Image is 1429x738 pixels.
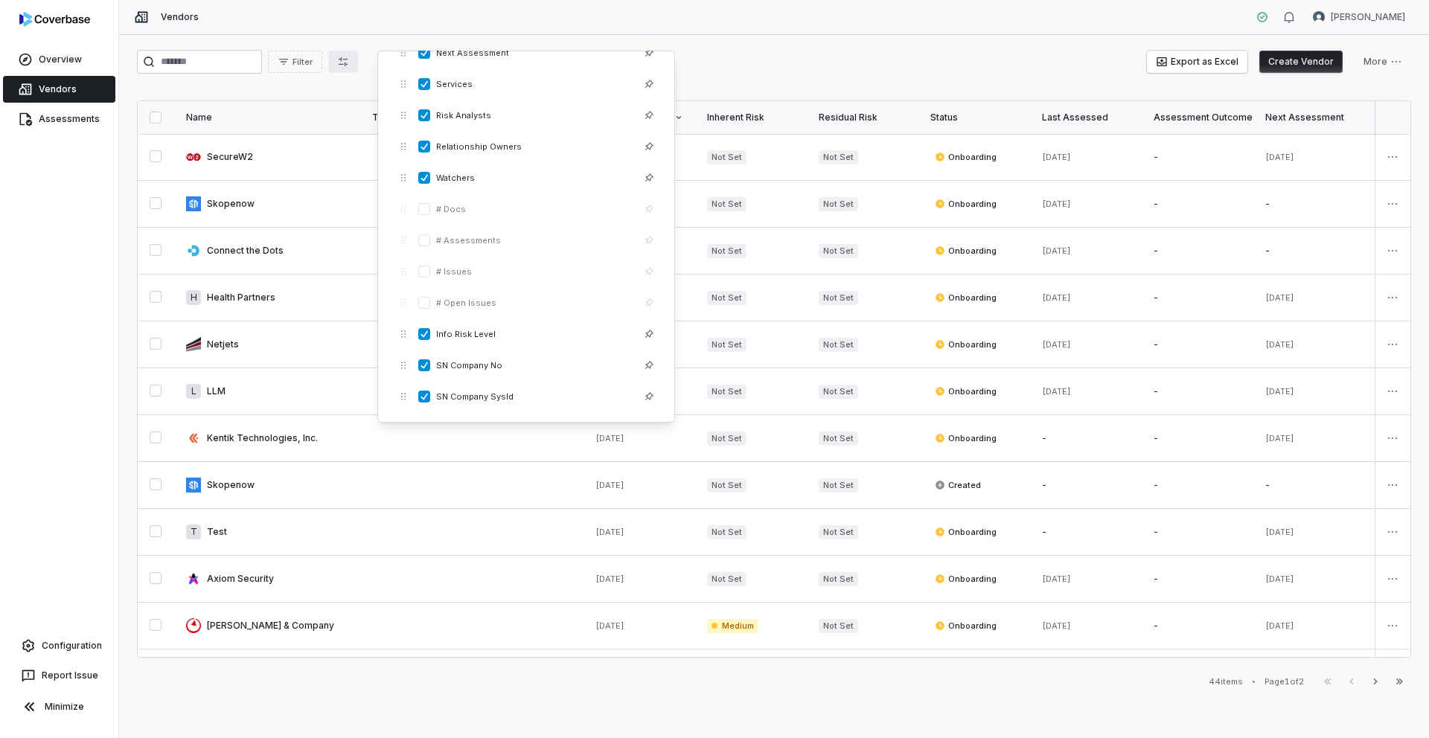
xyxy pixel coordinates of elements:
span: [DATE] [1042,199,1071,209]
span: Onboarding [935,292,997,304]
td: - [1030,415,1142,462]
span: [DATE] [1042,152,1071,162]
span: Info Risk Level [436,329,634,340]
div: • [1252,676,1256,687]
img: logo-D7KZi-bG.svg [19,12,90,27]
button: More [1355,51,1411,73]
div: Page 1 of 2 [1265,676,1304,687]
a: Vendors [3,76,115,103]
span: SN Company SysId [436,391,634,402]
span: Onboarding [935,245,997,257]
span: # Issues [436,266,634,277]
span: Not Set [819,338,858,352]
span: [DATE] [1042,292,1071,303]
button: Export as Excel [1147,51,1247,73]
span: [DATE] [595,574,624,584]
span: Onboarding [935,151,997,163]
span: Onboarding [935,385,997,397]
span: Watchers [436,173,634,184]
td: - [1142,509,1253,556]
span: [DATE] [1265,386,1294,397]
span: [DATE] [1265,620,1294,631]
span: [DATE] [595,480,624,490]
span: Not Set [819,478,858,492]
span: Medium [707,619,758,633]
span: Not Set [707,525,747,539]
span: Not Set [819,572,858,586]
span: Relationship Owners [436,141,634,153]
span: Not Set [707,431,747,446]
button: Filter [268,51,322,73]
td: - [1253,228,1365,275]
td: - [1253,462,1365,509]
span: [DATE] [1042,246,1071,256]
div: Inherent Risk [707,112,795,123]
span: Not Set [707,197,747,211]
a: Overview [3,46,115,73]
span: Not Set [707,385,747,399]
span: SN Company No [436,360,634,371]
div: Status [930,112,1018,123]
td: - [1030,462,1142,509]
span: Not Set [707,478,747,492]
td: - [1142,275,1253,321]
button: Create Vendor [1259,51,1343,73]
div: 44 items [1209,676,1243,687]
td: - [1142,462,1253,509]
span: Not Set [819,197,858,211]
img: Samuel Folarin avatar [1313,11,1325,23]
span: Services [436,79,634,90]
span: [DATE] [1042,620,1071,631]
span: [DATE] [1265,292,1294,303]
div: Assessment Outcome [1154,112,1241,123]
div: Next Assessment [1265,112,1353,123]
span: [DATE] [1265,433,1294,443]
button: Minimize [6,692,112,722]
span: [DATE] [595,527,624,537]
span: Not Set [819,385,858,399]
span: Not Set [819,150,858,164]
span: Filter [292,57,313,68]
td: - [1142,228,1253,275]
span: [DATE] [595,620,624,631]
td: - [1253,181,1365,228]
span: [DATE] [1042,574,1071,584]
span: [PERSON_NAME] [1331,11,1405,23]
span: [DATE] [1265,339,1294,350]
div: Residual Risk [819,112,907,123]
span: Not Set [707,150,747,164]
span: [DATE] [595,433,624,443]
a: Assessments [3,106,115,132]
td: - [1142,556,1253,603]
td: - [1142,321,1253,368]
td: - [1030,509,1142,556]
span: [DATE] [1265,152,1294,162]
span: [DATE] [1265,574,1294,584]
span: [DATE] [1042,339,1071,350]
a: Configuration [6,632,112,659]
span: Onboarding [935,432,997,444]
div: Last Assessed [1042,112,1130,123]
div: Tags [372,112,572,123]
span: # Assessments [436,235,634,246]
span: Risk Analysts [436,110,634,121]
span: Not Set [819,291,858,305]
span: Not Set [819,431,858,446]
span: Not Set [819,244,858,258]
span: # Open Issues [436,298,634,309]
span: Onboarding [935,620,997,632]
span: Onboarding [935,198,997,210]
td: - [1142,603,1253,649]
span: Not Set [707,291,747,305]
button: Samuel Folarin avatar[PERSON_NAME] [1304,6,1414,28]
span: # Docs [436,204,634,215]
td: - [1142,181,1253,228]
span: Not Set [707,338,747,352]
span: [DATE] [1265,527,1294,537]
div: Name [186,112,348,123]
td: - [1142,415,1253,462]
span: Not Set [819,619,858,633]
span: Onboarding [935,338,997,350]
span: Onboarding [935,526,997,538]
span: Vendors [161,11,199,23]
